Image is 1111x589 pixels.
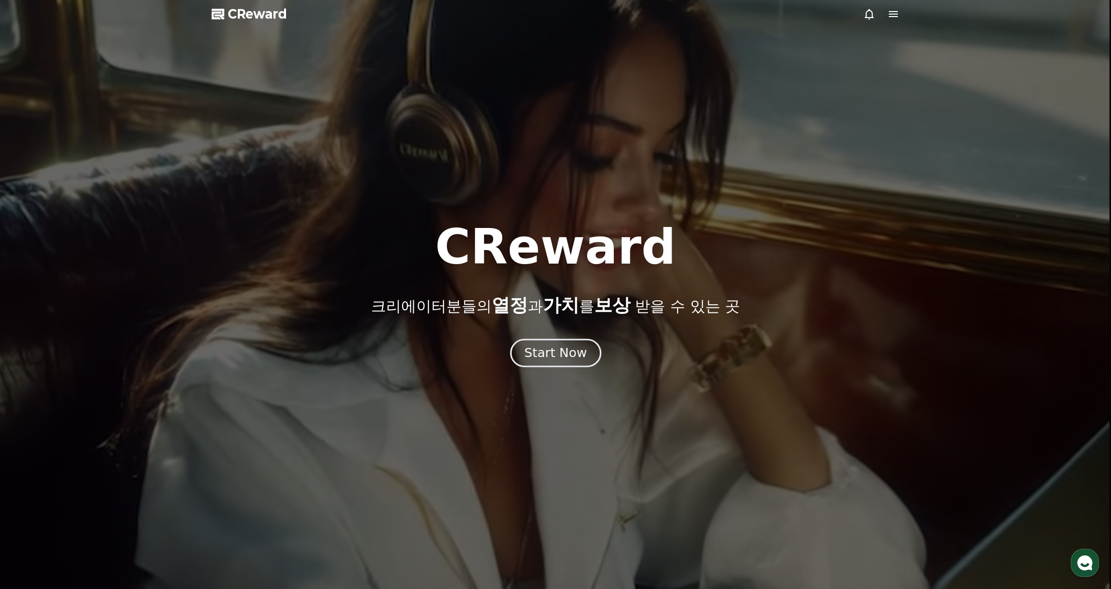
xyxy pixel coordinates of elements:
[155,333,167,341] span: 설정
[3,318,66,343] a: 홈
[512,349,599,359] a: Start Now
[435,223,676,271] h1: CReward
[228,6,287,22] span: CReward
[594,295,630,315] span: 보상
[212,6,287,22] a: CReward
[543,295,579,315] span: 가치
[92,334,104,342] span: 대화
[524,344,587,362] div: Start Now
[371,295,740,315] p: 크리에이터분들의 과 를 받을 수 있는 곳
[32,333,38,341] span: 홈
[510,338,601,367] button: Start Now
[492,295,528,315] span: 열정
[66,318,130,343] a: 대화
[130,318,193,343] a: 설정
